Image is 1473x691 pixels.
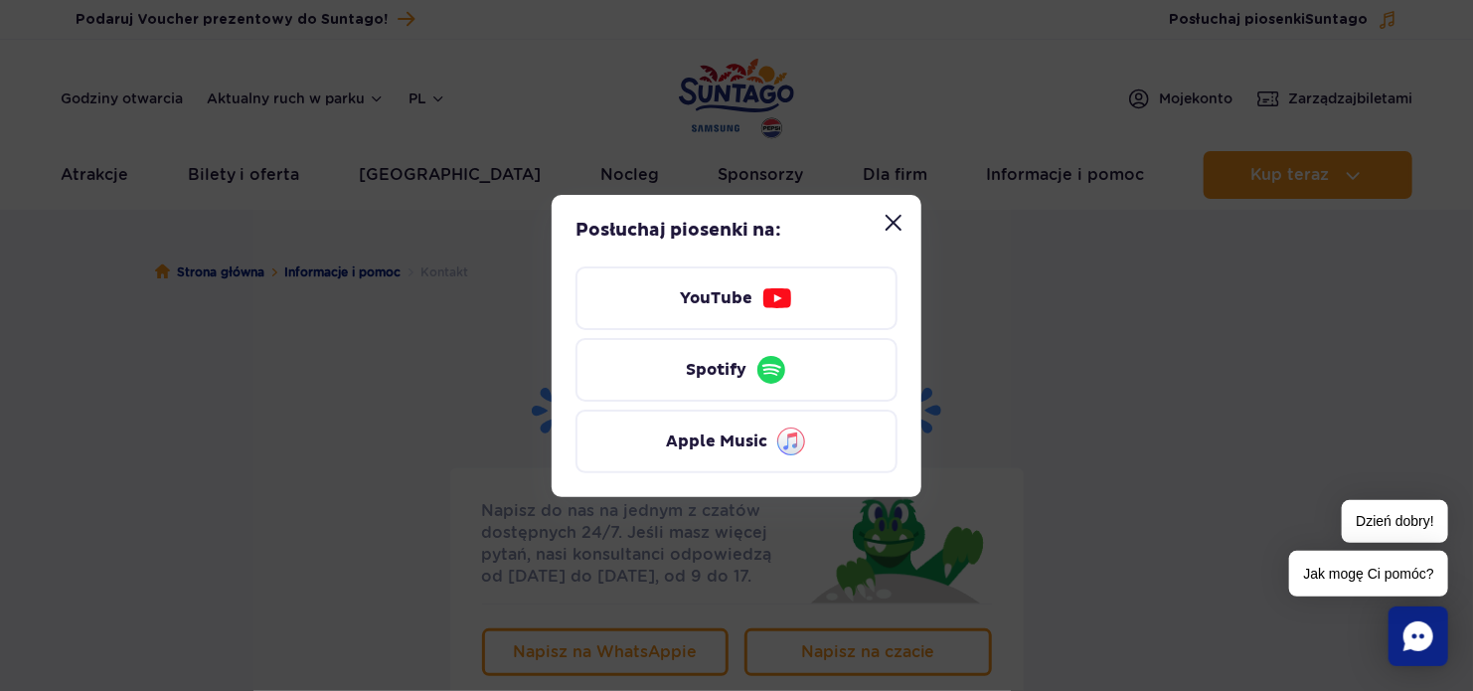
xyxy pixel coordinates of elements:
button: Zamknij modal “Posłuchaj piosenki Suntago” [874,203,913,243]
span: Jak mogę Ci pomóc? [1289,551,1448,597]
a: YouTube [575,266,898,330]
p: Posłuchaj piosenki na: [575,219,898,243]
a: Apple Music [575,410,898,473]
span: Dzień dobry! [1342,500,1448,543]
a: Spotify [575,338,898,402]
div: Chat [1389,606,1448,666]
